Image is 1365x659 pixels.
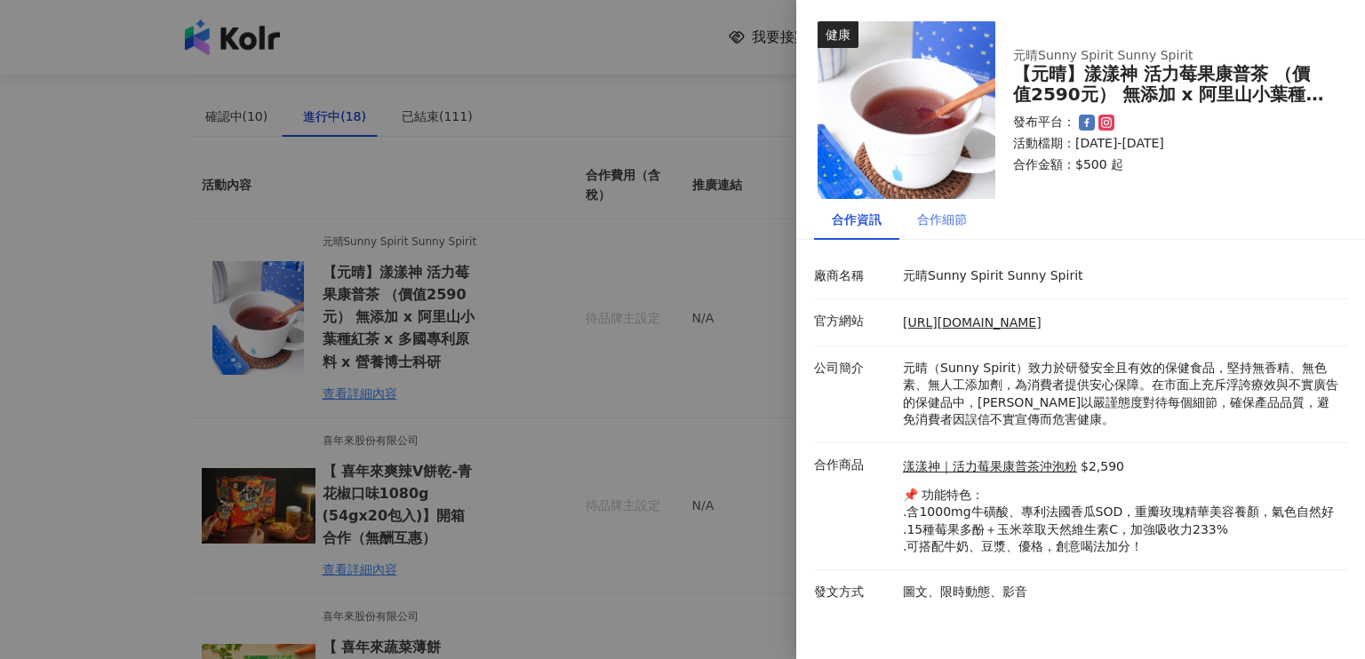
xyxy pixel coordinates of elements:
[1081,458,1124,476] p: $2,590
[832,210,882,229] div: 合作資訊
[818,21,995,199] img: 漾漾神｜活力莓果康普茶沖泡粉
[903,267,1338,285] p: 元晴Sunny Spirit Sunny Spirit
[903,487,1334,556] p: 📌 功能特色： .含1000mg牛磺酸、專利法國香瓜SOD，重瓣玫瑰精華美容養顏，氣色自然好 .15種莓果多酚＋玉米萃取天然維生素C，加強吸收力233% .可搭配牛奶、豆漿、優格，創意喝法加分！
[903,458,1077,476] a: 漾漾神｜活力莓果康普茶沖泡粉
[1013,47,1326,65] div: 元晴Sunny Spirit Sunny Spirit
[814,584,894,601] p: 發文方式
[917,210,967,229] div: 合作細節
[814,457,894,474] p: 合作商品
[1013,114,1075,131] p: 發布平台：
[1013,135,1326,153] p: 活動檔期：[DATE]-[DATE]
[814,267,894,285] p: 廠商名稱
[1013,64,1326,105] div: 【元晴】漾漾神 活力莓果康普茶 （價值2590元） 無添加 x 阿里山小葉種紅茶 x 多國專利原料 x 營養博士科研
[903,315,1042,329] a: [URL][DOMAIN_NAME]
[1013,156,1326,174] p: 合作金額： $500 起
[818,21,858,48] div: 健康
[814,313,894,330] p: 官方網站
[903,584,1338,601] p: 圖文、限時動態、影音
[903,360,1338,429] p: 元晴（Sunny Spirit）致力於研發安全且有效的保健食品，堅持無香精、無色素、無人工添加劑，為消費者提供安心保障。在市面上充斥浮誇療效與不實廣告的保健品中，[PERSON_NAME]以嚴謹...
[814,360,894,377] p: 公司簡介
